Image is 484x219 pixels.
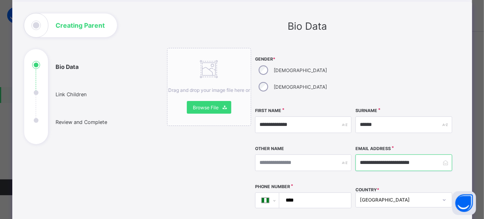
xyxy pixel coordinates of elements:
span: Drag and drop your image file here or [168,87,250,93]
label: Other Name [255,146,284,151]
label: [DEMOGRAPHIC_DATA] [274,84,327,90]
span: COUNTRY [355,187,379,192]
button: Open asap [452,191,476,215]
span: Browse File [193,105,219,110]
label: Phone Number [255,184,290,189]
div: Drag and drop your image file here orBrowse File [167,48,252,126]
span: Gender [255,57,351,62]
label: Email Address [355,146,391,151]
div: [GEOGRAPHIC_DATA] [360,197,437,203]
span: Bio Data [288,20,327,32]
label: First Name [255,108,281,113]
label: [DEMOGRAPHIC_DATA] [274,67,327,73]
label: Surname [355,108,377,113]
h1: Creating Parent [56,22,105,29]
